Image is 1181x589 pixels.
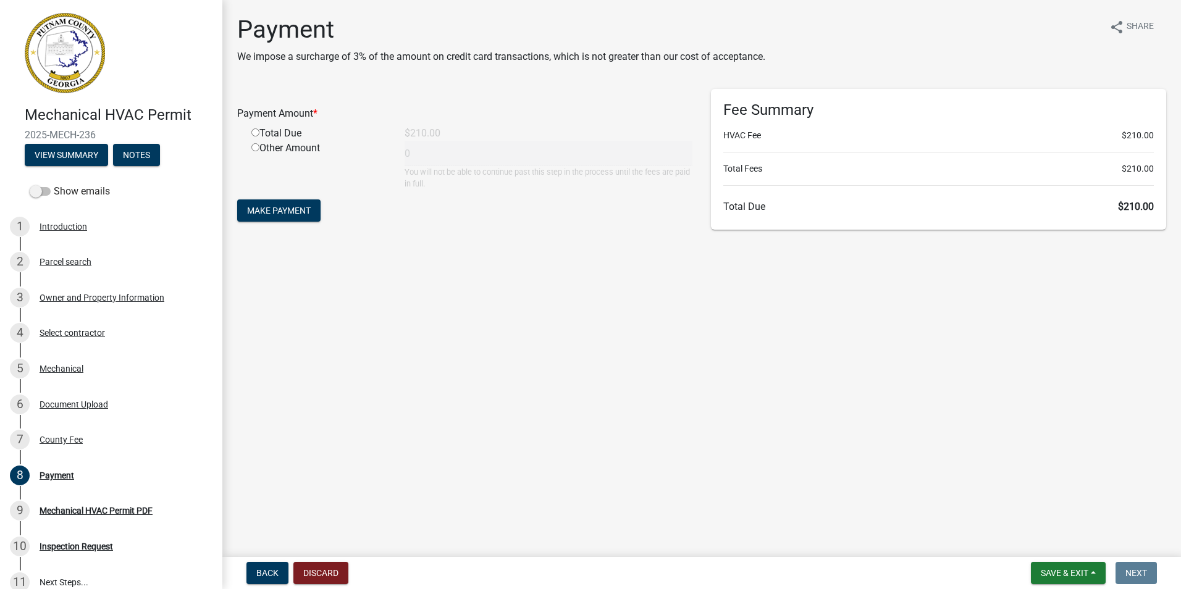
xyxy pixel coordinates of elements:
div: Parcel search [40,257,91,266]
wm-modal-confirm: Notes [113,151,160,161]
span: Make Payment [247,206,311,215]
h6: Fee Summary [723,101,1154,119]
div: Document Upload [40,400,108,409]
p: We impose a surcharge of 3% of the amount on credit card transactions, which is not greater than ... [237,49,765,64]
span: Next [1125,568,1147,578]
img: Putnam County, Georgia [25,13,105,93]
span: $210.00 [1122,162,1154,175]
div: 6 [10,395,30,414]
i: share [1109,20,1124,35]
h4: Mechanical HVAC Permit [25,106,212,124]
div: 10 [10,537,30,556]
span: 2025-MECH-236 [25,129,198,141]
span: Save & Exit [1041,568,1088,578]
div: Payment Amount [228,106,702,121]
button: Back [246,562,288,584]
div: 3 [10,288,30,307]
span: Share [1127,20,1154,35]
span: Back [256,568,279,578]
wm-modal-confirm: Summary [25,151,108,161]
div: 2 [10,252,30,272]
label: Show emails [30,184,110,199]
div: Select contractor [40,328,105,337]
div: 8 [10,466,30,485]
div: Inspection Request [40,542,113,551]
div: 7 [10,430,30,449]
button: shareShare [1099,15,1164,39]
h1: Payment [237,15,765,44]
button: View Summary [25,144,108,166]
span: $210.00 [1118,201,1154,212]
button: Notes [113,144,160,166]
li: HVAC Fee [723,129,1154,142]
div: Mechanical HVAC Permit PDF [40,506,153,515]
span: $210.00 [1122,129,1154,142]
button: Next [1116,562,1157,584]
div: Payment [40,471,74,480]
div: Total Due [242,126,395,141]
div: 4 [10,323,30,343]
div: County Fee [40,435,83,444]
div: 5 [10,359,30,378]
h6: Total Due [723,201,1154,212]
div: Other Amount [242,141,395,190]
div: Mechanical [40,364,83,373]
button: Discard [293,562,348,584]
button: Make Payment [237,199,321,222]
button: Save & Exit [1031,562,1106,584]
div: Owner and Property Information [40,293,164,302]
li: Total Fees [723,162,1154,175]
div: 1 [10,217,30,236]
div: Introduction [40,222,87,231]
div: 9 [10,501,30,520]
